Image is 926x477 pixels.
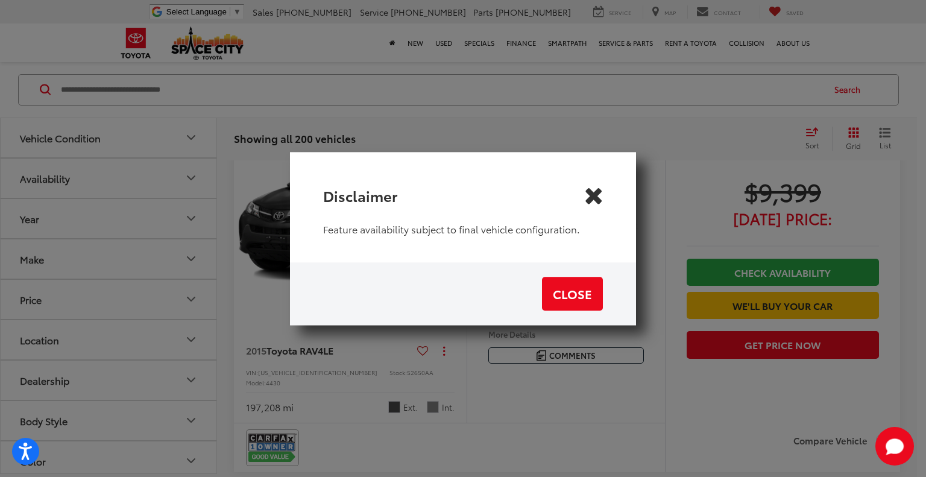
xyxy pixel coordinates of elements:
[323,223,603,262] div: Feature availability subject to final vehicle configuration.
[542,277,603,311] button: Close
[875,427,914,466] button: Toggle Chat Window
[584,186,603,205] button: Close
[323,185,397,206] h4: Disclaimer
[875,427,914,466] svg: Start Chat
